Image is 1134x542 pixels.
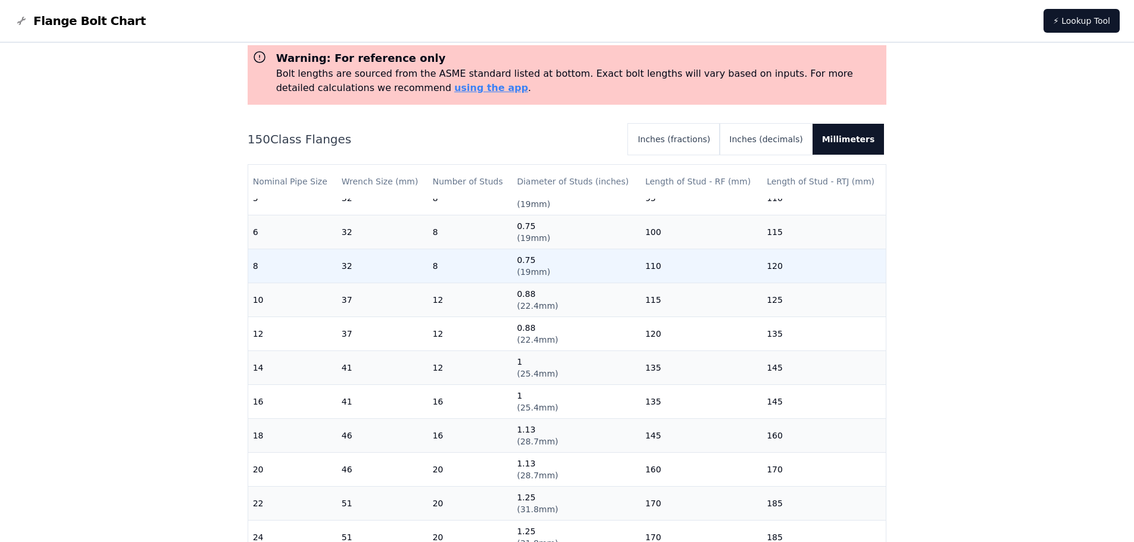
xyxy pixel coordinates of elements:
td: 12 [428,317,513,350]
td: 145 [762,350,886,384]
td: 32 [337,215,428,249]
p: Bolt lengths are sourced from the ASME standard listed at bottom. Exact bolt lengths will vary ba... [276,67,882,95]
td: 12 [248,317,337,350]
td: 1.25 [512,486,640,520]
td: 135 [762,317,886,350]
td: 115 [641,283,762,317]
span: ( 25.4mm ) [517,403,558,412]
td: 1.13 [512,418,640,452]
td: 145 [641,418,762,452]
td: 120 [641,317,762,350]
span: ( 19mm ) [517,233,550,243]
td: 1.13 [512,452,640,486]
span: ( 28.7mm ) [517,471,558,480]
td: 46 [337,452,428,486]
td: 145 [762,384,886,418]
td: 46 [337,418,428,452]
td: 115 [762,215,886,249]
td: 8 [428,215,513,249]
td: 20 [248,452,337,486]
a: ⚡ Lookup Tool [1044,9,1120,33]
td: 14 [248,350,337,384]
h2: 150 Class Flanges [248,131,619,148]
td: 110 [641,249,762,283]
td: 37 [337,283,428,317]
td: 8 [248,249,337,283]
td: 41 [337,350,428,384]
td: 125 [762,283,886,317]
th: Length of Stud - RTJ (mm) [762,165,886,199]
td: 0.75 [512,249,640,283]
td: 135 [641,384,762,418]
th: Diameter of Studs (inches) [512,165,640,199]
th: Length of Stud - RF (mm) [641,165,762,199]
td: 100 [641,215,762,249]
th: Number of Studs [428,165,513,199]
a: using the app [454,82,528,93]
td: 16 [428,384,513,418]
td: 160 [641,452,762,486]
th: Nominal Pipe Size [248,165,337,199]
td: 170 [762,452,886,486]
td: 0.75 [512,215,640,249]
td: 0.88 [512,283,640,317]
span: ( 22.4mm ) [517,335,558,344]
td: 18 [248,418,337,452]
td: 160 [762,418,886,452]
span: ( 25.4mm ) [517,369,558,378]
td: 37 [337,317,428,350]
button: Millimeters [813,124,885,155]
td: 1 [512,350,640,384]
a: Flange Bolt Chart LogoFlange Bolt Chart [14,12,146,29]
td: 12 [428,283,513,317]
th: Wrench Size (mm) [337,165,428,199]
td: 41 [337,384,428,418]
span: ( 31.8mm ) [517,505,558,514]
td: 170 [641,486,762,520]
td: 16 [428,418,513,452]
td: 6 [248,215,337,249]
td: 22 [248,486,337,520]
td: 120 [762,249,886,283]
button: Inches (fractions) [628,124,720,155]
td: 10 [248,283,337,317]
td: 16 [248,384,337,418]
td: 20 [428,486,513,520]
td: 1 [512,384,640,418]
img: Flange Bolt Chart Logo [14,14,29,28]
button: Inches (decimals) [720,124,812,155]
span: ( 19mm ) [517,267,550,277]
td: 185 [762,486,886,520]
td: 51 [337,486,428,520]
span: ( 19mm ) [517,199,550,209]
td: 135 [641,350,762,384]
span: ( 28.7mm ) [517,437,558,446]
span: Flange Bolt Chart [33,12,146,29]
td: 20 [428,452,513,486]
td: 0.88 [512,317,640,350]
td: 12 [428,350,513,384]
td: 8 [428,249,513,283]
h3: Warning: For reference only [276,50,882,67]
span: ( 22.4mm ) [517,301,558,311]
td: 32 [337,249,428,283]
